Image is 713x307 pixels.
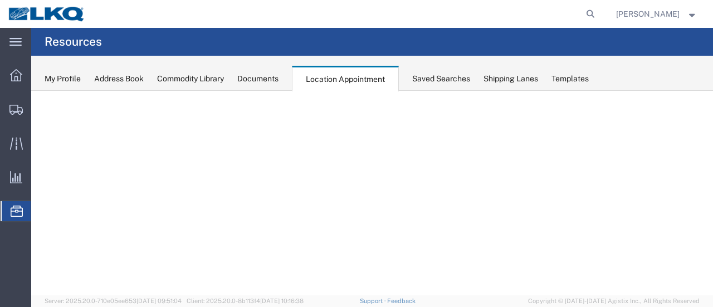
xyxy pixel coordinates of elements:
h4: Resources [45,28,102,56]
button: [PERSON_NAME] [616,7,698,21]
div: My Profile [45,73,81,85]
span: Client: 2025.20.0-8b113f4 [187,298,304,304]
span: Server: 2025.20.0-710e05ee653 [45,298,182,304]
img: logo [8,6,86,22]
span: Copyright © [DATE]-[DATE] Agistix Inc., All Rights Reserved [528,296,700,306]
iframe: FS Legacy Container [31,91,713,295]
div: Saved Searches [412,73,470,85]
div: Commodity Library [157,73,224,85]
span: Sopha Sam [616,8,680,20]
div: Address Book [94,73,144,85]
div: Shipping Lanes [484,73,538,85]
div: Location Appointment [292,66,399,91]
a: Support [360,298,388,304]
span: [DATE] 09:51:04 [136,298,182,304]
span: [DATE] 10:16:38 [260,298,304,304]
a: Feedback [387,298,416,304]
div: Templates [551,73,589,85]
div: Documents [237,73,279,85]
